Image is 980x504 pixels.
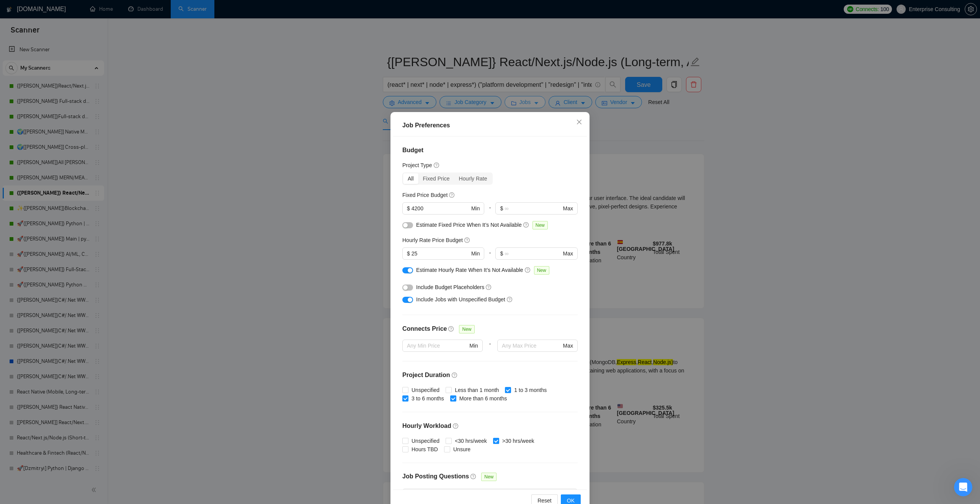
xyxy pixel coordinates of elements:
input: 0 [412,204,470,213]
span: New [481,473,497,481]
span: Unsure [450,445,474,454]
span: 3 to 6 months [408,394,447,403]
div: Job Preferences [402,121,578,130]
button: go back [5,3,20,18]
span: question-circle [453,423,459,429]
div: Hourly Rate [454,173,492,184]
span: Unspecified [408,386,443,394]
span: Estimate Fixed Price When It’s Not Available [416,222,522,228]
div: - [484,247,495,266]
div: Закрыть [245,3,258,17]
span: Min [471,204,480,213]
span: Max [563,341,573,350]
span: question-circle [507,296,513,302]
span: Estimate Hourly Rate When It’s Not Available [416,267,523,273]
span: Include Jobs with Unspecified Budget [416,296,505,302]
input: Any Max Price [502,341,561,350]
span: $ [407,249,410,258]
span: question-circle [486,284,492,290]
span: Hours TBD [408,445,441,454]
h4: Project Duration [402,371,578,380]
h5: Hourly Rate Price Budget [402,236,463,244]
span: New [534,266,549,275]
span: question-circle [470,473,477,480]
span: Include Budget Placeholders [416,284,484,290]
span: close [576,119,582,125]
input: ∞ [505,204,561,213]
span: $ [407,204,410,213]
div: - [484,202,495,221]
span: question-circle [452,372,458,378]
h4: Job Posting Questions [402,472,469,481]
span: Less than 1 month [452,386,502,394]
span: Max [563,204,573,213]
h5: Fixed Price Budget [402,191,448,199]
h5: Project Type [402,161,432,169]
span: question-circle [449,192,455,198]
span: 1 to 3 months [511,386,550,394]
div: - [483,340,497,361]
span: question-circle [448,326,454,332]
span: >30 hrs/week [499,437,537,445]
span: question-circle [464,237,470,243]
span: New [459,325,474,333]
button: Close [569,112,590,133]
input: 0 [412,249,470,258]
span: <30 hrs/week [452,437,490,445]
span: Unspecified [408,437,443,445]
div: Fixed Price [418,173,454,184]
span: Max [563,249,573,258]
h4: Hourly Workload [402,421,578,431]
span: question-circle [434,162,440,168]
span: $ [500,204,503,213]
span: Min [471,249,480,258]
h4: Connects Price [402,324,447,333]
span: question-circle [523,222,529,228]
input: Any Min Price [407,341,468,350]
span: question-circle [525,267,531,273]
span: New [532,221,548,229]
input: ∞ [505,249,561,258]
div: All [403,173,418,184]
iframe: Intercom live chat [954,478,972,496]
h4: Budget [402,146,578,155]
span: $ [500,249,503,258]
span: Min [469,341,478,350]
button: Свернуть окно [230,3,245,18]
span: More than 6 months [456,394,510,403]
